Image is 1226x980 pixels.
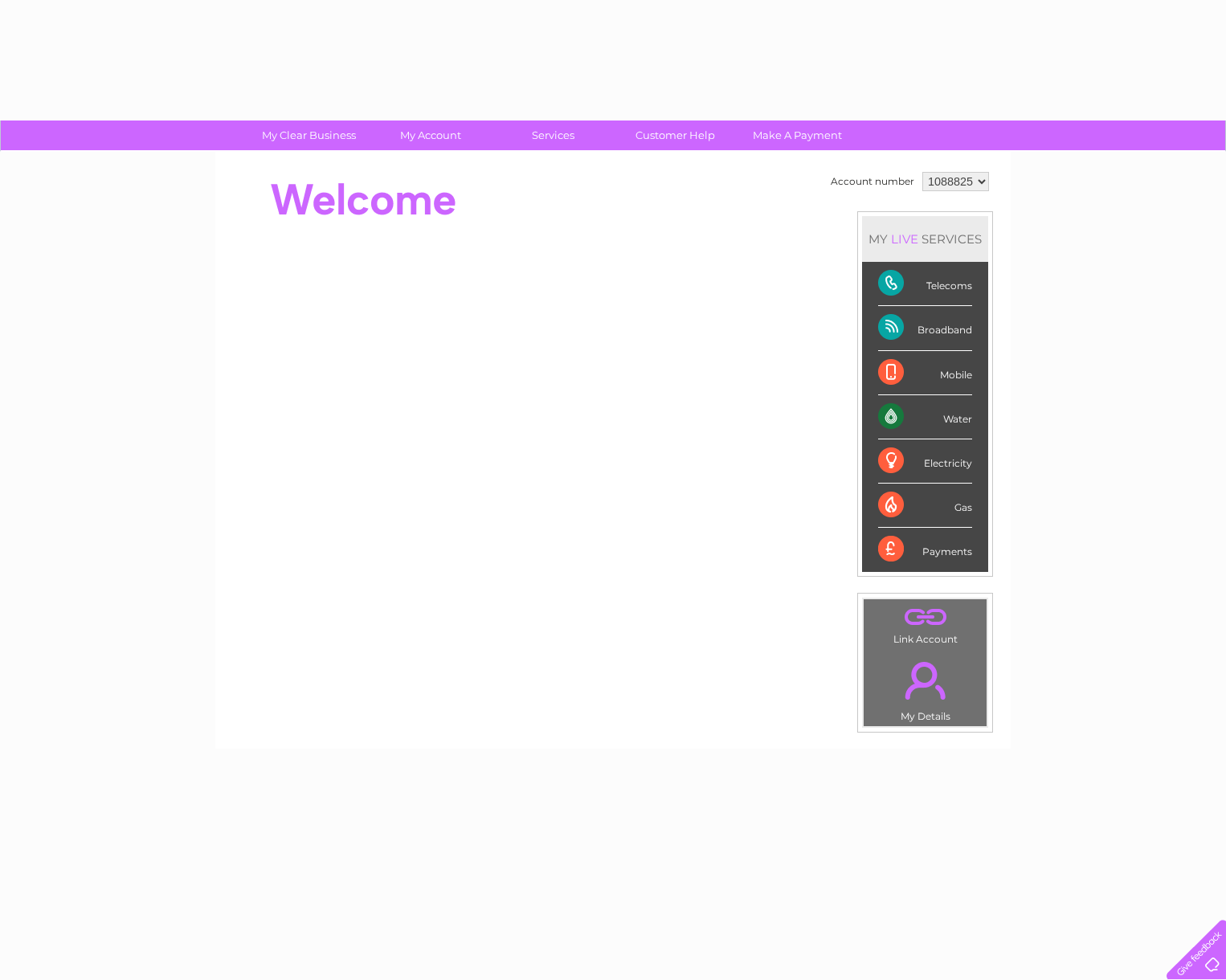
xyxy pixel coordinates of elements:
div: Payments [878,528,972,571]
div: LIVE [888,231,922,247]
div: Electricity [878,439,972,484]
a: . [868,652,983,708]
td: Account number [827,168,918,195]
div: Telecoms [878,262,972,306]
a: Customer Help [609,120,742,150]
a: Make A Payment [731,120,864,150]
a: Services [487,120,619,150]
div: Gas [878,484,972,528]
td: My Details [863,648,987,727]
div: Mobile [878,351,972,395]
div: MY SERVICES [862,216,988,262]
a: My Account [365,120,497,150]
a: My Clear Business [243,120,375,150]
td: Link Account [863,598,987,649]
div: Broadband [878,306,972,350]
a: . [868,603,983,631]
div: Water [878,395,972,439]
